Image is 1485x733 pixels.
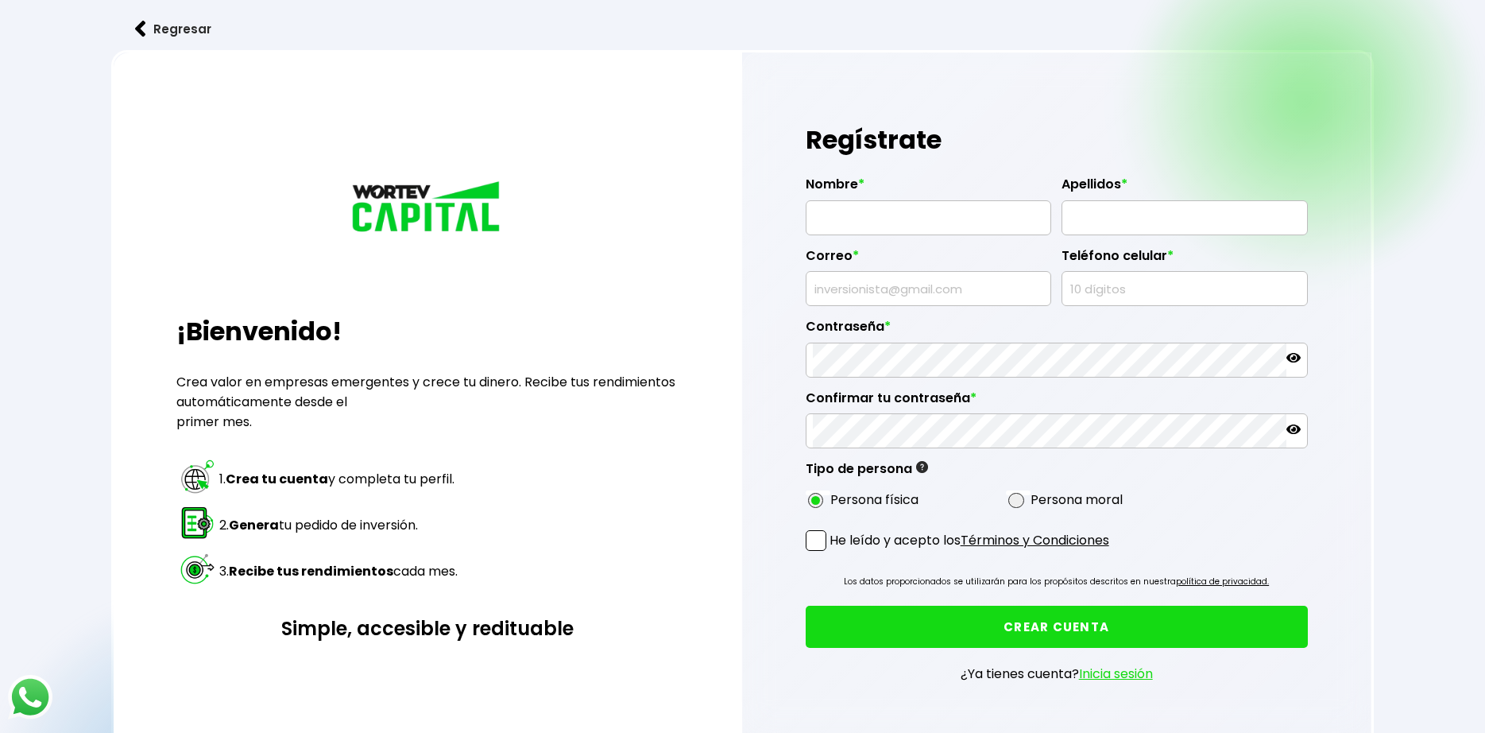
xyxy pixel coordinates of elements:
[806,390,1308,414] label: Confirmar tu contraseña
[176,312,679,351] h2: ¡Bienvenido!
[806,176,1052,200] label: Nombre
[218,503,458,548] td: 2. tu pedido de inversión.
[348,179,507,238] img: logo_wortev_capital
[111,8,1374,50] a: flecha izquierdaRegresar
[176,615,679,642] h3: Simple, accesible y redituable
[135,21,146,37] img: flecha izquierda
[806,319,1308,343] label: Contraseña
[226,470,328,488] strong: Crea tu cuenta
[961,531,1109,549] a: Términos y Condiciones
[806,461,928,485] label: Tipo de persona
[806,116,1308,164] h1: Regístrate
[1062,176,1308,200] label: Apellidos
[179,550,216,588] img: paso 3
[813,272,1045,305] input: inversionista@gmail.com
[806,606,1308,648] button: CREAR CUENTA
[218,549,458,594] td: 3. cada mes.
[111,8,235,50] button: Regresar
[961,664,1153,684] p: ¿Ya tienes cuenta?
[229,516,279,534] strong: Genera
[830,530,1109,550] p: He leído y acepto los
[806,248,1052,272] label: Correo
[830,490,918,510] label: Persona física
[916,461,928,473] img: gfR76cHglkPwleuBLjWdxeZVvX9Wp6JBDmjRYY8JYDQn16A2ICN00zLTgIroGa6qie5tIuWH7V3AapTKqzv+oMZsGfMUqL5JM...
[1176,576,1269,588] a: política de privacidad.
[8,675,52,719] img: logos_whatsapp-icon.242b2217.svg
[844,574,1269,590] p: Los datos proporcionados se utilizarán para los propósitos descritos en nuestra
[1062,248,1308,272] label: Teléfono celular
[229,562,393,580] strong: Recibe tus rendimientos
[179,458,216,495] img: paso 1
[176,372,679,432] p: Crea valor en empresas emergentes y crece tu dinero. Recibe tus rendimientos automáticamente desd...
[1031,490,1123,510] label: Persona moral
[179,504,216,541] img: paso 2
[1069,272,1301,305] input: 10 dígitos
[218,457,458,502] td: 1. y completa tu perfil.
[1079,665,1153,683] a: Inicia sesión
